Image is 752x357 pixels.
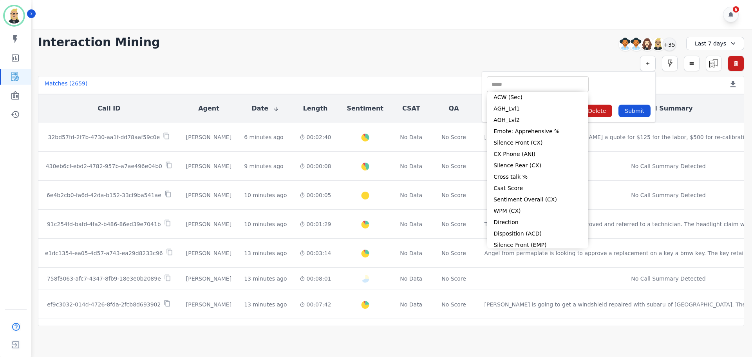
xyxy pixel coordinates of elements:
div: No Data [399,275,423,283]
button: Delete [582,105,612,117]
li: Sentiment Overall (CX) [487,194,588,205]
div: No Score [441,220,466,228]
div: 6 minutes ago [244,133,284,141]
div: 13 minutes ago [244,301,287,308]
div: 00:08:01 [300,275,331,283]
button: Agent [198,104,219,113]
h1: Interaction Mining [38,35,160,49]
div: [PERSON_NAME] [186,133,231,141]
div: 13 minutes ago [244,249,287,257]
div: [PERSON_NAME] [186,275,231,283]
p: ef9c3032-014d-4726-8fda-2fcb8d693902 [47,301,161,308]
p: 32bd57fd-2f7b-4730-aa1f-dd78aaf59c0e [48,133,160,141]
div: 00:07:42 [300,301,331,308]
div: 10 minutes ago [244,191,287,199]
div: No Score [441,301,466,308]
div: No Score [441,191,466,199]
li: Direction [487,217,588,228]
p: 430eb6cf-ebd2-4782-957b-a7ae496e04b0 [46,162,162,170]
li: AGH_Lvl2 [487,114,588,126]
li: Cross talk % [487,171,588,183]
div: No Score [441,275,466,283]
button: Length [303,104,328,113]
button: Date [252,104,280,113]
li: ACW (Sec) [487,92,588,103]
img: Bordered avatar [5,6,23,25]
div: No Data [399,220,423,228]
div: 00:01:29 [300,220,331,228]
li: WPM (CX) [487,205,588,217]
p: e1dc1354-ea05-4d57-a743-ea29d8233c96 [45,249,163,257]
p: 758f3063-afc7-4347-8fb9-18e3e0b2089e [47,275,161,283]
ul: selected options [489,80,587,89]
p: 91c254fd-bafd-4fa2-b486-86ed39e7041b [47,220,161,228]
div: 00:03:14 [300,249,331,257]
li: Silence Front (EMP) [487,239,588,251]
div: [PERSON_NAME] [186,249,231,257]
div: [PERSON_NAME] [186,162,231,170]
div: [PERSON_NAME] [186,301,231,308]
div: No Data [399,133,423,141]
li: Silence Rear (CX) [487,160,588,171]
li: Silence Front (CX) [487,137,588,149]
div: No Score [441,133,466,141]
button: CSAT [402,104,420,113]
div: 00:00:08 [300,162,331,170]
div: +35 [663,38,676,51]
div: No Data [399,191,423,199]
button: Sentiment [347,104,383,113]
li: Disposition (ACD) [487,228,588,239]
li: CX Phone (ANI) [487,149,588,160]
div: 00:00:05 [300,191,331,199]
div: 6 [733,6,739,13]
button: Submit [618,105,651,117]
div: [PERSON_NAME] [186,220,231,228]
button: Call Summary [644,104,692,113]
button: Call ID [98,104,120,113]
li: AGH_Lvl1 [487,103,588,114]
button: QA [449,104,459,113]
div: Matches ( 2659 ) [45,80,88,91]
div: 9 minutes ago [244,162,284,170]
div: 00:02:40 [300,133,331,141]
li: Csat Score [487,183,588,194]
div: No Score [441,162,466,170]
div: No Score [441,249,466,257]
div: 10 minutes ago [244,220,287,228]
div: 13 minutes ago [244,275,287,283]
div: No Data [399,301,423,308]
div: Last 7 days [686,37,744,50]
div: [PERSON_NAME] [186,191,231,199]
li: Emote: Apprehensive % [487,126,588,137]
div: No Data [399,249,423,257]
div: No Data [399,162,423,170]
p: 6e4b2cb0-fa6d-42da-b152-33cf9ba541ae [47,191,161,199]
